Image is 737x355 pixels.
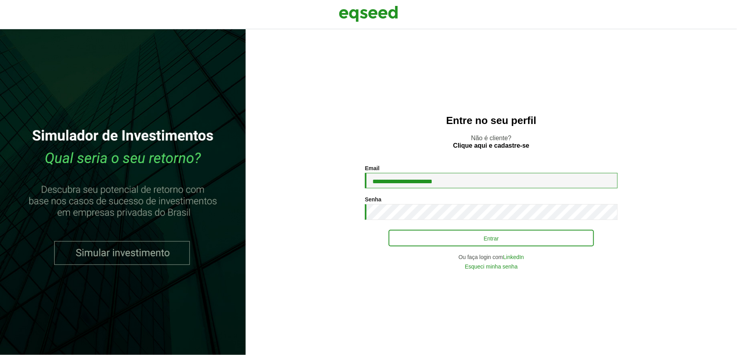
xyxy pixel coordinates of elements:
[465,264,518,269] a: Esqueci minha senha
[389,230,594,246] button: Entrar
[453,143,530,149] a: Clique aqui e cadastre-se
[261,115,721,126] h2: Entre no seu perfil
[365,197,382,202] label: Senha
[365,254,618,260] div: Ou faça login com
[503,254,524,260] a: LinkedIn
[339,4,398,24] img: EqSeed Logo
[365,165,380,171] label: Email
[261,134,721,149] p: Não é cliente?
